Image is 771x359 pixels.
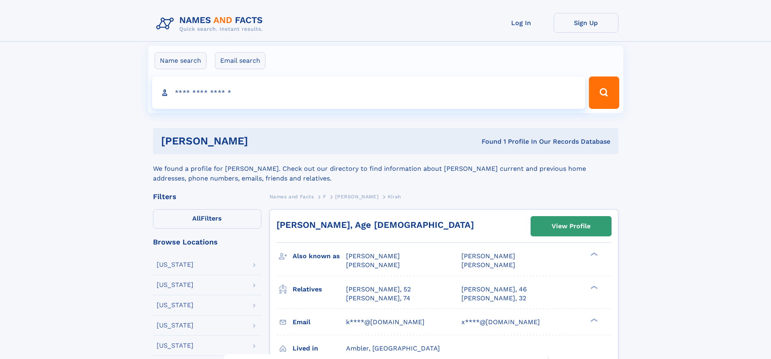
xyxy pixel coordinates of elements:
[153,13,270,35] img: Logo Names and Facts
[588,285,598,290] div: ❯
[153,209,261,229] label: Filters
[293,342,346,355] h3: Lived in
[554,13,618,33] a: Sign Up
[157,261,193,268] div: [US_STATE]
[335,194,378,200] span: [PERSON_NAME]
[346,285,411,294] a: [PERSON_NAME], 52
[161,136,365,146] h1: [PERSON_NAME]
[589,76,619,109] button: Search Button
[388,194,401,200] span: Kirah
[153,193,261,200] div: Filters
[552,217,590,236] div: View Profile
[323,194,326,200] span: F
[293,283,346,296] h3: Relatives
[157,322,193,329] div: [US_STATE]
[270,191,314,202] a: Names and Facts
[293,249,346,263] h3: Also known as
[346,252,400,260] span: [PERSON_NAME]
[461,294,526,303] a: [PERSON_NAME], 32
[346,294,410,303] a: [PERSON_NAME], 74
[335,191,378,202] a: [PERSON_NAME]
[365,137,610,146] div: Found 1 Profile In Our Records Database
[192,215,201,222] span: All
[152,76,586,109] input: search input
[588,317,598,323] div: ❯
[588,252,598,257] div: ❯
[153,154,618,183] div: We found a profile for [PERSON_NAME]. Check out our directory to find information about [PERSON_N...
[489,13,554,33] a: Log In
[157,342,193,349] div: [US_STATE]
[215,52,265,69] label: Email search
[155,52,206,69] label: Name search
[461,252,515,260] span: [PERSON_NAME]
[323,191,326,202] a: F
[293,315,346,329] h3: Email
[276,220,474,230] a: [PERSON_NAME], Age [DEMOGRAPHIC_DATA]
[157,302,193,308] div: [US_STATE]
[157,282,193,288] div: [US_STATE]
[461,285,527,294] a: [PERSON_NAME], 46
[346,261,400,269] span: [PERSON_NAME]
[346,344,440,352] span: Ambler, [GEOGRAPHIC_DATA]
[153,238,261,246] div: Browse Locations
[531,217,611,236] a: View Profile
[461,261,515,269] span: [PERSON_NAME]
